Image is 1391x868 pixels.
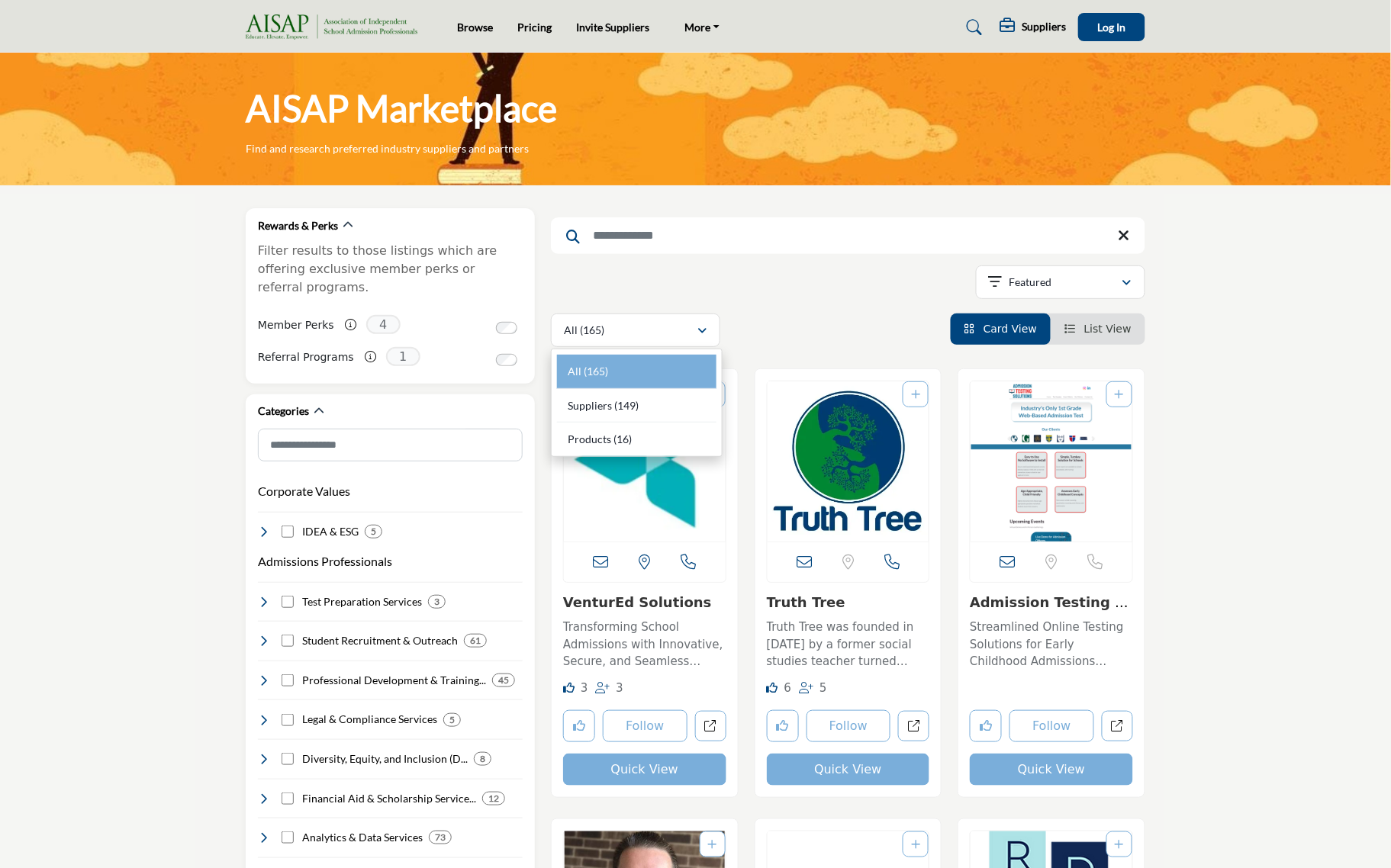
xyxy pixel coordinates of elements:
[784,681,792,695] span: 6
[282,714,294,726] input: Select Legal & Compliance Services checkbox
[282,635,294,647] input: Select Student Recruitment & Outreach checkbox
[1064,323,1132,335] a: View List
[258,312,334,339] label: Member Perks
[898,711,929,742] a: Open truth-tree in new tab
[970,594,1133,611] h3: Admission Testing Solutions1
[496,322,517,334] input: Switch to Member Perks
[614,399,639,412] b: (149)
[258,552,392,571] button: Admissions Professionals
[984,323,1037,335] span: Card View
[1098,21,1126,34] span: Log In
[970,710,1002,742] button: Like listing
[768,381,929,542] img: Truth Tree
[799,680,827,697] div: Followers
[568,432,611,445] span: Products
[488,793,499,804] b: 12
[246,141,529,156] p: Find and research preferred industry suppliers and partners
[563,754,726,786] button: Quick View
[449,715,455,725] b: 5
[819,681,827,695] span: 5
[767,594,930,611] h3: Truth Tree
[971,381,1132,542] img: Admission Testing Solutions1
[1009,275,1052,290] p: Featured
[613,432,632,445] b: (16)
[282,526,294,538] input: Select IDEA & ESG checkbox
[258,344,354,371] label: Referral Programs
[302,712,437,727] h4: Legal & Compliance Services: Innovative educational materials and tools designed to promote effec...
[568,365,581,378] span: All
[576,21,649,34] a: Invite Suppliers
[1009,710,1094,742] button: Follow
[1078,13,1145,41] button: Log In
[464,634,487,648] div: 61 Results For Student Recruitment & Outreach
[563,615,726,670] a: Transforming School Admissions with Innovative, Secure, and Seamless Solutions for K-12 Excellenc...
[246,85,557,132] h1: AISAP Marketplace
[1115,388,1124,400] a: Add To List
[1051,313,1145,345] li: List View
[674,17,730,38] a: More
[964,323,1038,335] a: View Card
[768,381,929,542] a: Open Listing in new tab
[492,674,515,687] div: 45 Results For Professional Development & Training
[616,681,623,695] span: 3
[365,525,382,538] div: 5 Results For IDEA & ESG
[457,21,493,34] a: Browse
[366,315,401,334] span: 4
[563,682,575,693] i: Likes
[428,595,446,609] div: 3 Results For Test Preparation Services
[767,754,930,786] button: Quick View
[482,792,505,805] div: 12 Results For Financial Aid & Scholarship Services
[970,754,1133,786] button: Quick View
[1000,18,1067,37] div: Suppliers
[496,354,517,366] input: Switch to Referral Programs
[807,710,891,742] button: Follow
[767,615,930,670] a: Truth Tree was founded in [DATE] by a former social studies teacher turned Director of Admission ...
[970,615,1133,670] a: Streamlined Online Testing Solutions for Early Childhood Admissions Excellence This company provi...
[302,751,468,767] h4: Diversity, Equity, and Inclusion (DEI): Creative and strategic marketing solutions to enhance bra...
[258,429,523,461] input: Search Category
[568,399,612,412] span: Suppliers
[767,619,930,670] p: Truth Tree was founded in [DATE] by a former social studies teacher turned Director of Admission ...
[302,524,359,539] h4: IDEA & ESG: Inclusion, Diversity, Equity and Accessibility | Environmental, Social, and Governance
[767,710,799,742] button: Like listing
[429,831,452,844] div: 73 Results For Analytics & Data Services
[1115,838,1124,850] a: Add To List
[970,619,1133,670] p: Streamlined Online Testing Solutions for Early Childhood Admissions Excellence This company provi...
[498,675,509,686] b: 45
[563,594,712,610] a: VenturEd Solutions
[581,681,588,695] span: 3
[767,682,778,693] i: Likes
[952,15,993,40] a: Search
[1102,711,1133,742] a: Open admission-testing-solutions-1 in new tab
[911,388,920,400] a: Add To List
[302,830,423,845] h4: Analytics & Data Services: Legal guidance and representation for schools navigating complex regul...
[708,838,717,850] a: Add To List
[258,482,350,500] button: Corporate Values
[258,218,338,233] h2: Rewards & Perks
[517,21,552,34] a: Pricing
[302,594,422,609] h4: Test Preparation Services: Advanced security systems and protocols to ensure the safety of studen...
[302,673,486,688] h4: Professional Development & Training: Reliable and efficient transportation options that meet the ...
[474,752,491,766] div: 8 Results For Diversity, Equity, and Inclusion (DEI)
[911,838,920,850] a: Add To List
[282,831,294,844] input: Select Analytics & Data Services checkbox
[480,754,485,764] b: 8
[1084,323,1132,335] span: List View
[282,792,294,805] input: Select Financial Aid & Scholarship Services checkbox
[282,753,294,765] input: Select Diversity, Equity, and Inclusion (DEI) checkbox
[470,635,481,646] b: 61
[695,711,726,742] a: Open venturedsolutions in new tab
[443,713,461,727] div: 5 Results For Legal & Compliance Services
[596,680,624,697] div: Followers
[970,594,1129,627] a: Admission Testing So...
[971,381,1132,542] a: Open Listing in new tab
[603,710,687,742] button: Follow
[564,381,726,542] img: VenturEd Solutions
[564,323,604,338] p: All (165)
[302,633,458,648] h4: Student Recruitment & Outreach: Expert financial management and support tailored to the specific ...
[584,365,608,378] b: (165)
[563,619,726,670] p: Transforming School Admissions with Innovative, Secure, and Seamless Solutions for K-12 Excellenc...
[1022,20,1067,34] h5: Suppliers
